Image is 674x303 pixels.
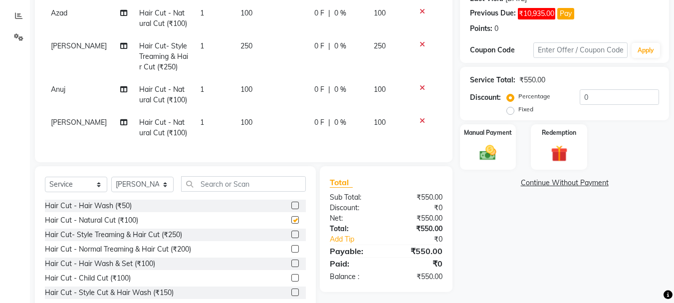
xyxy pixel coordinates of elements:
[386,272,450,282] div: ₹550.00
[200,118,204,127] span: 1
[470,23,492,34] div: Points:
[322,272,386,282] div: Balance :
[322,213,386,224] div: Net:
[45,288,174,298] div: Hair Cut - Style Cut & Hair Wash (₹150)
[51,85,65,94] span: Anuj
[334,117,346,128] span: 0 %
[462,178,667,188] a: Continue Without Payment
[334,8,346,18] span: 0 %
[474,143,501,162] img: _cash.svg
[139,41,188,71] span: Hair Cut- Style Treaming & Hair Cut (₹250)
[518,105,533,114] label: Fixed
[45,201,132,211] div: Hair Cut - Hair Wash (₹50)
[51,8,67,17] span: Azad
[518,92,550,101] label: Percentage
[240,8,252,17] span: 100
[45,259,155,269] div: Hair Cut - Hair Wash & Set (₹100)
[139,118,187,137] span: Hair Cut - Natural Cut (₹100)
[386,213,450,224] div: ₹550.00
[240,41,252,50] span: 250
[470,45,533,55] div: Coupon Code
[542,128,576,137] label: Redemption
[557,8,574,19] button: Pay
[314,84,324,95] span: 0 F
[328,84,330,95] span: |
[464,128,512,137] label: Manual Payment
[518,8,555,19] span: ₹10,935.00
[494,23,498,34] div: 0
[322,234,397,245] a: Add Tip
[334,41,346,51] span: 0 %
[334,84,346,95] span: 0 %
[200,8,204,17] span: 1
[546,143,573,164] img: _gift.svg
[45,230,182,240] div: Hair Cut- Style Treaming & Hair Cut (₹250)
[386,245,450,257] div: ₹550.00
[51,118,107,127] span: [PERSON_NAME]
[374,41,386,50] span: 250
[240,85,252,94] span: 100
[314,41,324,51] span: 0 F
[374,8,386,17] span: 100
[386,192,450,203] div: ₹550.00
[386,258,450,270] div: ₹0
[322,192,386,203] div: Sub Total:
[632,43,660,58] button: Apply
[322,245,386,257] div: Payable:
[519,75,545,85] div: ₹550.00
[139,85,187,104] span: Hair Cut - Natural Cut (₹100)
[386,224,450,234] div: ₹550.00
[322,203,386,213] div: Discount:
[181,176,306,192] input: Search or Scan
[470,8,516,19] div: Previous Due:
[51,41,107,50] span: [PERSON_NAME]
[139,8,187,28] span: Hair Cut - Natural Cut (₹100)
[240,118,252,127] span: 100
[397,234,450,245] div: ₹0
[470,92,501,103] div: Discount:
[470,75,515,85] div: Service Total:
[45,273,131,284] div: Hair Cut - Child Cut (₹100)
[322,258,386,270] div: Paid:
[45,215,138,226] div: Hair Cut - Natural Cut (₹100)
[533,42,628,58] input: Enter Offer / Coupon Code
[328,41,330,51] span: |
[322,224,386,234] div: Total:
[374,118,386,127] span: 100
[330,177,353,188] span: Total
[45,244,191,255] div: Hair Cut - Normal Treaming & Hair Cut (₹200)
[200,41,204,50] span: 1
[328,8,330,18] span: |
[200,85,204,94] span: 1
[328,117,330,128] span: |
[314,117,324,128] span: 0 F
[374,85,386,94] span: 100
[386,203,450,213] div: ₹0
[314,8,324,18] span: 0 F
